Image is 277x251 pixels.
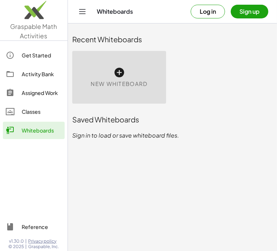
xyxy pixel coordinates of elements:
[29,238,59,244] a: Privacy policy
[3,84,65,101] a: Assigned Work
[29,244,59,250] span: Graspable, Inc.
[22,222,62,231] div: Reference
[22,70,62,78] div: Activity Bank
[3,122,65,139] a: Whiteboards
[22,126,62,135] div: Whiteboards
[3,47,65,64] a: Get Started
[72,114,273,125] div: Saved Whiteboards
[22,107,62,116] div: Classes
[91,80,147,88] span: New Whiteboard
[231,5,268,18] button: Sign up
[72,34,273,44] div: Recent Whiteboards
[3,218,65,235] a: Reference
[9,244,24,250] span: © 2025
[22,51,62,60] div: Get Started
[72,131,273,140] p: Sign in to load or save whiteboard files.
[26,238,27,244] span: |
[26,244,27,250] span: |
[191,5,225,18] button: Log in
[9,238,24,244] span: v1.30.0
[3,65,65,83] a: Activity Bank
[22,88,62,97] div: Assigned Work
[3,103,65,120] a: Classes
[10,22,57,40] span: Graspable Math Activities
[77,6,88,17] button: Toggle navigation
